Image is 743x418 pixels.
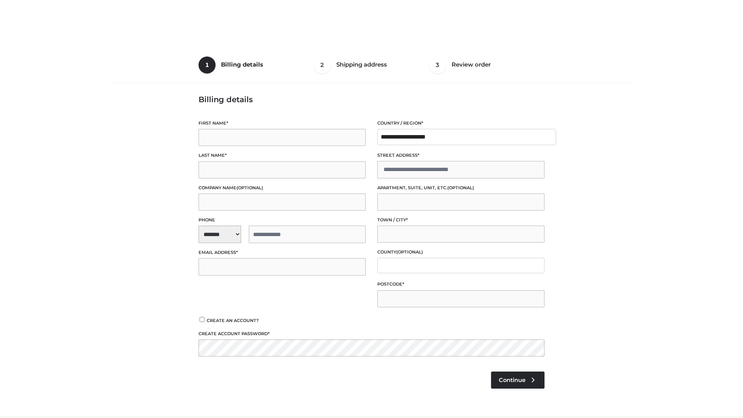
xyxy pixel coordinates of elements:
span: Create an account? [207,318,259,323]
label: Phone [199,216,366,224]
label: Country / Region [377,120,544,127]
span: (optional) [447,185,474,190]
label: Company name [199,184,366,192]
span: 2 [314,57,331,74]
label: Last name [199,152,366,159]
span: Billing details [221,61,263,68]
label: Town / City [377,216,544,224]
h3: Billing details [199,95,544,104]
label: Street address [377,152,544,159]
span: 3 [429,57,446,74]
span: 1 [199,57,216,74]
span: (optional) [236,185,263,190]
span: Review order [452,61,491,68]
span: Continue [499,377,526,384]
label: Create account password [199,330,544,337]
label: Email address [199,249,366,256]
span: Shipping address [336,61,387,68]
span: (optional) [396,249,423,255]
input: Create an account? [199,317,205,322]
label: Apartment, suite, unit, etc. [377,184,544,192]
label: County [377,248,544,256]
label: First name [199,120,366,127]
label: Postcode [377,281,544,288]
a: Continue [491,372,544,389]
